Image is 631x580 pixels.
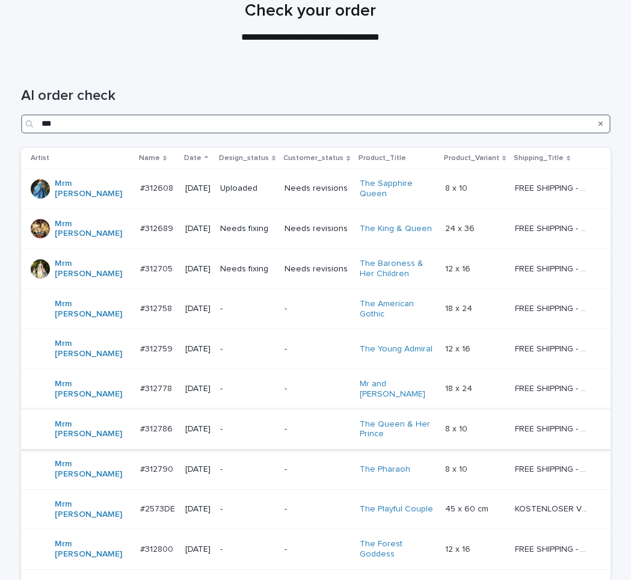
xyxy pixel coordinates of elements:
[283,152,343,165] p: Customer_status
[21,369,611,409] tr: Mrm [PERSON_NAME] #312778#312778 [DATE]--Mr and [PERSON_NAME] 18 x 2418 x 24 FREE SHIPPING - prev...
[515,301,593,314] p: FREE SHIPPING - preview in 1-2 business days, after your approval delivery will take 5-10 b.d.
[185,504,211,514] p: [DATE]
[55,219,130,239] a: Mrm [PERSON_NAME]
[185,545,211,555] p: [DATE]
[140,542,176,555] p: #312800
[360,224,432,234] a: The King & Queen
[360,379,435,400] a: Mr and [PERSON_NAME]
[285,344,349,354] p: -
[21,114,611,134] input: Search
[515,381,593,394] p: FREE SHIPPING - preview in 1-2 business days, after your approval delivery will take 5-10 b.d.
[360,504,433,514] a: The Playful Couple
[140,381,174,394] p: #312778
[220,304,275,314] p: -
[55,339,130,359] a: Mrm [PERSON_NAME]
[219,152,269,165] p: Design_status
[185,184,211,194] p: [DATE]
[514,152,564,165] p: Shipping_Title
[21,529,611,570] tr: Mrm [PERSON_NAME] #312800#312800 [DATE]--The Forest Goddess 12 x 1612 x 16 FREE SHIPPING - previe...
[285,545,349,555] p: -
[21,168,611,209] tr: Mrm [PERSON_NAME] #312608#312608 [DATE]UploadedNeeds revisionsThe Sapphire Queen 8 x 108 x 10 FRE...
[55,459,130,480] a: Mrm [PERSON_NAME]
[220,224,275,234] p: Needs fixing
[140,181,176,194] p: #312608
[185,224,211,234] p: [DATE]
[445,262,473,274] p: 12 x 16
[220,384,275,394] p: -
[140,301,174,314] p: #312758
[360,464,410,475] a: The Pharaoh
[55,499,130,520] a: Mrm [PERSON_NAME]
[285,504,349,514] p: -
[139,152,160,165] p: Name
[515,342,593,354] p: FREE SHIPPING - preview in 1-2 business days, after your approval delivery will take 5-10 b.d.
[185,464,211,475] p: [DATE]
[515,221,593,234] p: FREE SHIPPING - preview in 1-2 business days, after your approval delivery will take 5-10 b.d.
[21,449,611,490] tr: Mrm [PERSON_NAME] #312790#312790 [DATE]--The Pharaoh 8 x 108 x 10 FREE SHIPPING - preview in 1-2 ...
[185,304,211,314] p: [DATE]
[515,462,593,475] p: FREE SHIPPING - preview in 1-2 business days, after your approval delivery will take 5-10 b.d.
[445,301,475,314] p: 18 x 24
[21,249,611,289] tr: Mrm [PERSON_NAME] #312705#312705 [DATE]Needs fixingNeeds revisionsThe Baroness & Her Children 12 ...
[220,264,275,274] p: Needs fixing
[285,224,349,234] p: Needs revisions
[220,545,275,555] p: -
[140,462,176,475] p: #312790
[220,504,275,514] p: -
[445,381,475,394] p: 18 x 24
[21,87,611,105] h1: AI order check
[285,424,349,434] p: -
[185,264,211,274] p: [DATE]
[185,344,211,354] p: [DATE]
[220,344,275,354] p: -
[285,464,349,475] p: -
[285,184,349,194] p: Needs revisions
[220,424,275,434] p: -
[285,264,349,274] p: Needs revisions
[359,152,406,165] p: Product_Title
[185,384,211,394] p: [DATE]
[21,409,611,449] tr: Mrm [PERSON_NAME] #312786#312786 [DATE]--The Queen & Her Prince 8 x 108 x 10 FREE SHIPPING - prev...
[55,539,130,560] a: Mrm [PERSON_NAME]
[140,422,175,434] p: #312786
[140,502,177,514] p: #2573DE
[55,259,130,279] a: Mrm [PERSON_NAME]
[16,1,605,22] h1: Check your order
[515,422,593,434] p: FREE SHIPPING - preview in 1-2 business days, after your approval delivery will take 5-10 b.d.
[360,344,432,354] a: The Young Admiral
[31,152,49,165] p: Artist
[444,152,499,165] p: Product_Variant
[360,419,435,440] a: The Queen & Her Prince
[285,384,349,394] p: -
[445,342,473,354] p: 12 x 16
[55,379,130,400] a: Mrm [PERSON_NAME]
[360,299,435,319] a: The American Gothic
[140,221,176,234] p: #312689
[140,262,175,274] p: #312705
[21,329,611,369] tr: Mrm [PERSON_NAME] #312759#312759 [DATE]--The Young Admiral 12 x 1612 x 16 FREE SHIPPING - preview...
[445,542,473,555] p: 12 x 16
[21,209,611,249] tr: Mrm [PERSON_NAME] #312689#312689 [DATE]Needs fixingNeeds revisionsThe King & Queen 24 x 3624 x 36...
[360,539,435,560] a: The Forest Goddess
[445,181,470,194] p: 8 x 10
[515,262,593,274] p: FREE SHIPPING - preview in 1-2 business days, after your approval delivery will take 5-10 b.d.
[21,289,611,329] tr: Mrm [PERSON_NAME] #312758#312758 [DATE]--The American Gothic 18 x 2418 x 24 FREE SHIPPING - previ...
[55,179,130,199] a: Mrm [PERSON_NAME]
[445,422,470,434] p: 8 x 10
[445,462,470,475] p: 8 x 10
[220,464,275,475] p: -
[55,299,130,319] a: Mrm [PERSON_NAME]
[515,181,593,194] p: FREE SHIPPING - preview in 1-2 business days, after your approval delivery will take 5-10 b.d.
[445,221,477,234] p: 24 x 36
[140,342,175,354] p: #312759
[220,184,275,194] p: Uploaded
[515,542,593,555] p: FREE SHIPPING - preview in 1-2 business days, after your approval delivery will take 5-10 b.d.
[515,502,593,514] p: KOSTENLOSER VERSAND - Vorschau in 1-2 Werktagen, nach Genehmigung 10-12 Werktage Lieferung
[185,424,211,434] p: [DATE]
[184,152,202,165] p: Date
[285,304,349,314] p: -
[21,489,611,529] tr: Mrm [PERSON_NAME] #2573DE#2573DE [DATE]--The Playful Couple 45 x 60 cm45 x 60 cm KOSTENLOSER VERS...
[55,419,130,440] a: Mrm [PERSON_NAME]
[445,502,491,514] p: 45 x 60 cm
